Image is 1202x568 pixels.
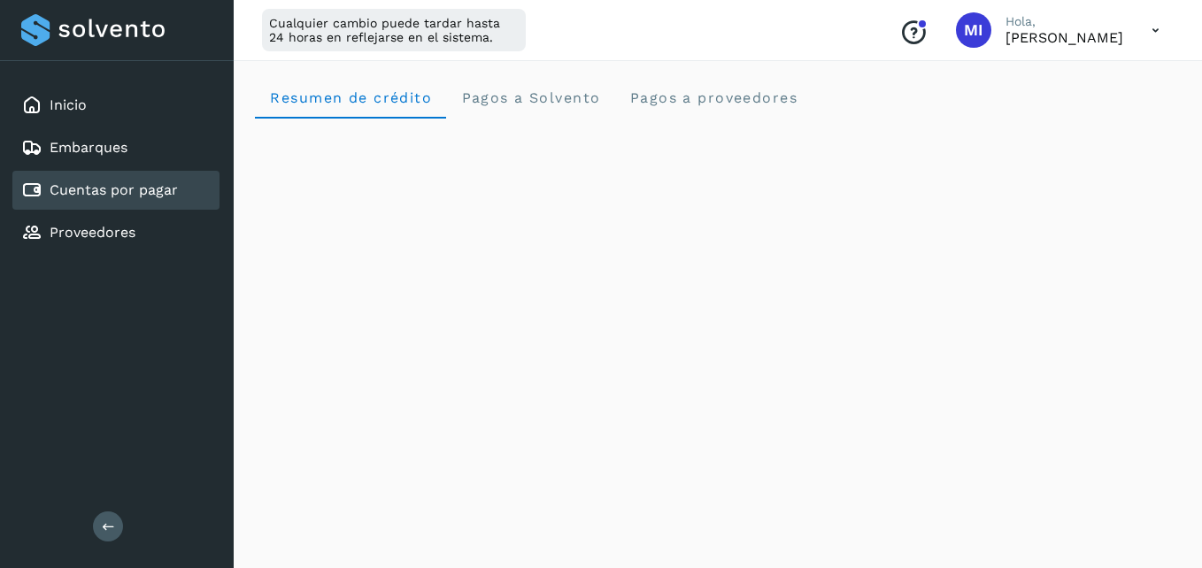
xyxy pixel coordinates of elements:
p: Hola, [1006,14,1123,29]
a: Embarques [50,139,127,156]
span: Resumen de crédito [269,89,432,106]
a: Cuentas por pagar [50,181,178,198]
a: Inicio [50,96,87,113]
span: Pagos a proveedores [628,89,797,106]
div: Embarques [12,128,220,167]
p: MARIA ILIANA ARCHUNDIA [1006,29,1123,46]
a: Proveedores [50,224,135,241]
div: Inicio [12,86,220,125]
div: Proveedores [12,213,220,252]
div: Cualquier cambio puede tardar hasta 24 horas en reflejarse en el sistema. [262,9,526,51]
span: Pagos a Solvento [460,89,600,106]
div: Cuentas por pagar [12,171,220,210]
